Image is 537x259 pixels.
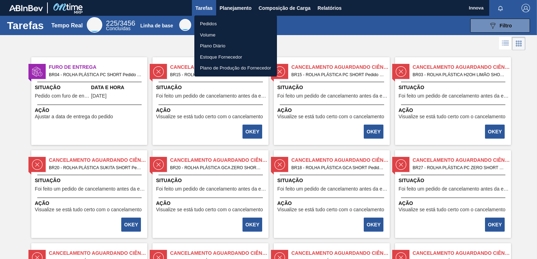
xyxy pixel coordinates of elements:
a: Pedidos [194,18,277,29]
a: Volume [194,29,277,41]
a: Plano Diário [194,40,277,52]
a: Estoque Fornecedor [194,52,277,63]
a: Plano de Produção do Fornecedor [194,62,277,74]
